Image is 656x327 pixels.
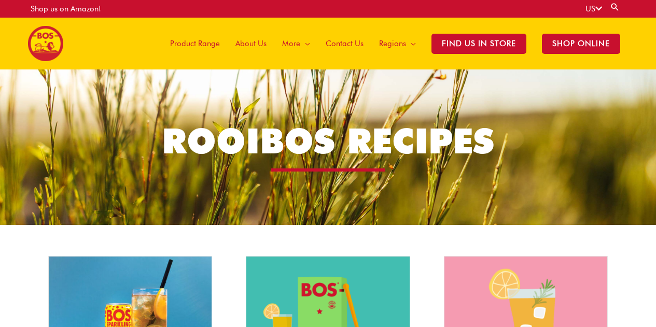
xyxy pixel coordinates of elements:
[44,123,612,158] h1: Rooibos Recipes
[170,28,220,59] span: Product Range
[371,18,424,69] a: Regions
[318,18,371,69] a: Contact Us
[155,18,628,69] nav: Site Navigation
[228,18,274,69] a: About Us
[585,4,602,13] a: US
[162,18,228,69] a: Product Range
[542,34,620,54] span: SHOP ONLINE
[424,18,534,69] a: Find Us in Store
[28,26,63,61] img: BOS United States
[379,28,406,59] span: Regions
[326,28,364,59] span: Contact Us
[282,28,300,59] span: More
[274,18,318,69] a: More
[534,18,628,69] a: SHOP ONLINE
[610,2,620,12] a: Search button
[235,28,267,59] span: About Us
[431,34,526,54] span: Find Us in Store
